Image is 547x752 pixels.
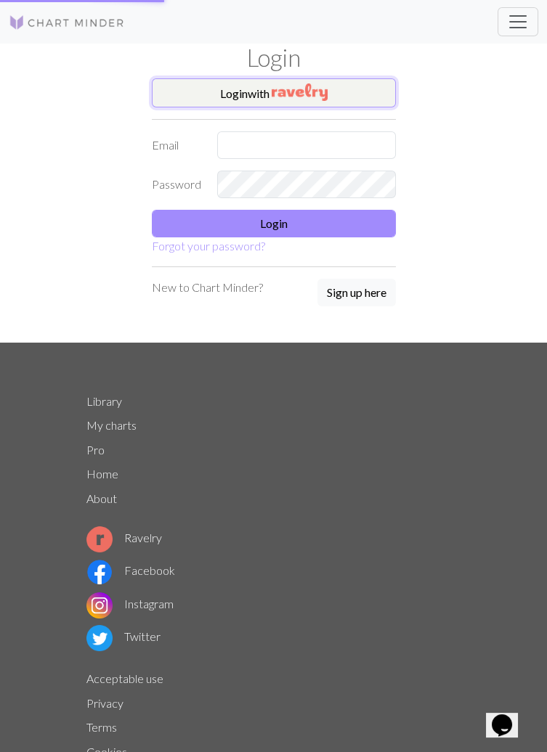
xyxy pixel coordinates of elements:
button: Toggle navigation [498,7,538,36]
a: Privacy [86,696,123,710]
a: Facebook [86,563,175,577]
a: Pro [86,443,105,457]
button: Login [152,210,396,237]
button: Loginwith [152,78,396,107]
label: Password [143,171,208,198]
label: Email [143,131,208,159]
a: My charts [86,418,137,432]
a: Instagram [86,597,174,610]
iframe: chat widget [486,694,532,737]
a: Ravelry [86,531,162,544]
img: Logo [9,14,125,31]
p: New to Chart Minder? [152,279,263,296]
a: Twitter [86,629,161,643]
img: Facebook logo [86,559,113,585]
a: Forgot your password? [152,239,265,253]
a: Library [86,394,122,408]
img: Ravelry [272,83,328,101]
img: Ravelry logo [86,526,113,552]
a: Terms [86,720,117,734]
a: Acceptable use [86,671,163,685]
button: Sign up here [317,279,396,306]
a: Home [86,467,118,481]
img: Twitter logo [86,625,113,651]
h1: Login [78,44,470,73]
a: Sign up here [317,279,396,308]
a: About [86,491,117,505]
img: Instagram logo [86,592,113,618]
